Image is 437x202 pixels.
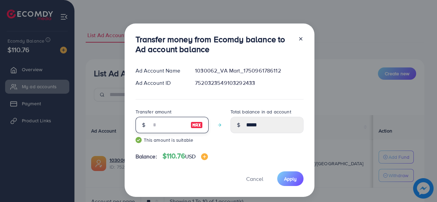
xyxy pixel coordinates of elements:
span: Apply [284,175,297,182]
img: guide [136,137,142,143]
div: 1030062_VA Mart_1750961786112 [189,67,309,75]
button: Cancel [238,171,272,186]
img: image [191,121,203,129]
button: Apply [277,171,304,186]
div: Ad Account Name [130,67,190,75]
label: Total balance in ad account [230,108,291,115]
span: Cancel [246,175,263,183]
small: This amount is suitable [136,137,209,143]
div: 7520323549103292433 [189,79,309,87]
img: image [201,153,208,160]
span: Balance: [136,153,157,160]
h3: Transfer money from Ecomdy balance to Ad account balance [136,34,293,54]
h4: $110.76 [163,152,208,160]
label: Transfer amount [136,108,171,115]
div: Ad Account ID [130,79,190,87]
span: USD [185,153,196,160]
